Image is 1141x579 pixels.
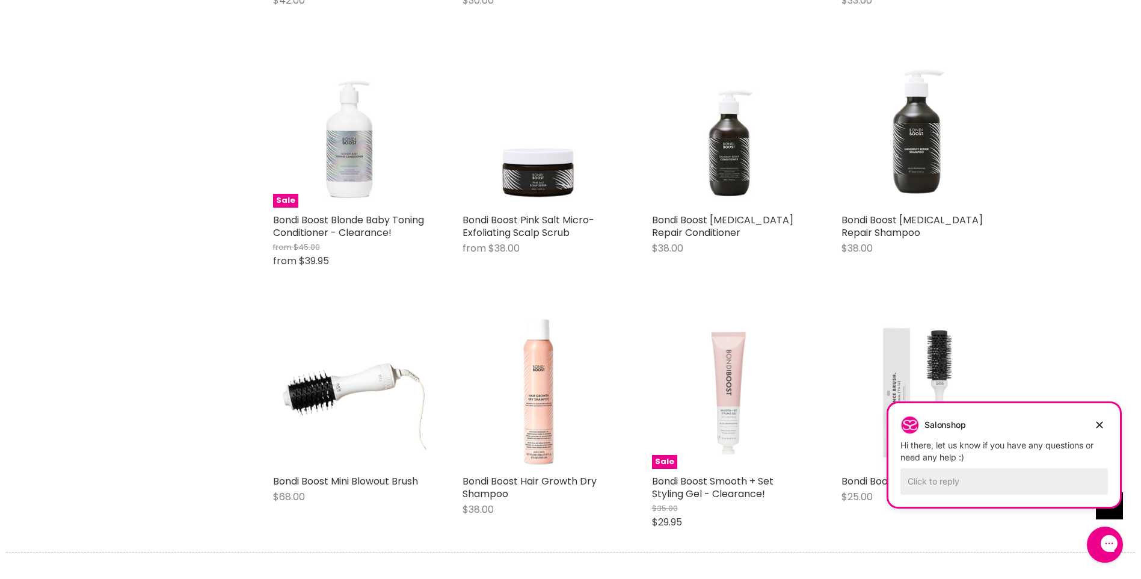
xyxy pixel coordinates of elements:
a: Bondi Boost Mini Blowout Brush [273,474,418,488]
iframe: Gorgias live chat messenger [1081,522,1129,567]
span: from [273,254,297,268]
span: Sale [273,194,298,208]
img: Bondi Boost Smooth + Set Styling Gel - Clearance! [652,315,805,469]
a: Bondi Boost Bounce Brush [841,474,964,488]
img: Bondi Boost Bounce Brush [841,315,995,469]
img: Bondi Boost Dandruff Repair Shampoo [841,54,995,208]
span: Sale [652,455,677,469]
a: Bondi Boost Pink Salt Micro-Exfoliating Scalp Scrub [463,213,594,240]
img: Bondi Boost Pink Salt Micro-Exfoliating Scalp Scrub [463,54,616,208]
a: Bondi Boost [MEDICAL_DATA] Repair Shampoo [841,213,983,240]
img: Bondi Boost Hair Growth Dry Shampoo [463,315,616,469]
span: $45.00 [294,241,320,253]
a: Bondi Boost [MEDICAL_DATA] Repair Conditioner [652,213,793,240]
img: Bondi Boost Dandruff Repair Conditioner [652,54,805,208]
span: $38.00 [463,503,494,516]
span: $29.95 [652,515,682,529]
span: $35.00 [652,503,678,514]
a: Bondi Boost Blonde Baby Toning Conditioner - Clearance!Sale [273,54,426,208]
span: $68.00 [273,490,305,504]
img: Bondi Boost Mini Blowout Brush [273,315,426,469]
a: Bondi Boost Hair Growth Dry Shampoo [463,474,597,501]
iframe: Gorgias live chat campaigns [879,401,1129,525]
span: from [273,241,292,253]
span: from [463,241,486,255]
a: Bondi Boost Smooth + Set Styling Gel - Clearance!Sale [652,315,805,469]
span: $38.00 [488,241,520,255]
span: $38.00 [841,241,873,255]
img: Bondi Boost Blonde Baby Toning Conditioner - Clearance! [273,54,426,208]
span: $38.00 [652,241,683,255]
span: $25.00 [841,490,873,504]
a: Bondi Boost Smooth + Set Styling Gel - Clearance! [652,474,773,501]
span: $39.95 [299,254,329,268]
a: Bondi Boost Blonde Baby Toning Conditioner - Clearance! [273,213,424,240]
